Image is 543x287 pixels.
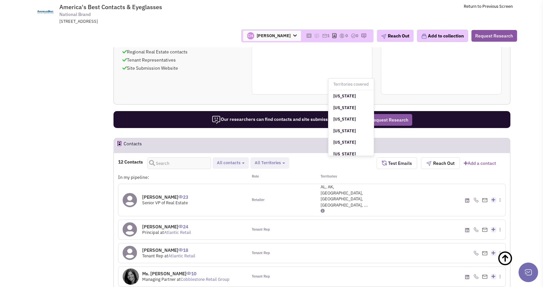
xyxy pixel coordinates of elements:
[333,139,369,145] h4: [US_STATE]
[164,230,191,235] a: Atlantic Retail
[212,115,221,124] img: icon-researcher-20.png
[421,157,460,169] button: Reach Out
[142,277,176,282] span: Managing Partner
[482,251,488,255] img: Email%20Icon.png
[142,253,195,259] span: Tenant Rep at
[333,128,369,134] h4: [US_STATE]
[160,230,191,235] span: at
[243,31,301,41] span: [PERSON_NAME]
[142,271,230,277] h4: Ms. [PERSON_NAME]
[482,275,488,279] img: Email%20Icon.png
[59,3,162,11] span: America's Best Contacts & Eyeglasses
[142,224,191,230] h4: [PERSON_NAME]
[253,160,287,166] button: All Territories
[142,230,159,235] span: Principal
[314,33,319,38] img: icon-note.png
[252,227,270,232] span: Tenant Rep
[177,277,230,282] span: at
[30,4,60,20] img: www.americasbest.com
[464,160,496,166] a: Add a contact
[178,248,183,251] img: icon-UserInteraction.png
[482,198,488,202] img: Email%20Icon.png
[474,197,479,203] img: icon-phone.png
[474,274,479,279] img: icon-phone.png
[142,194,188,200] h4: [PERSON_NAME]
[252,251,270,256] span: Tenant Rep
[59,19,230,25] div: [STREET_ADDRESS]
[59,11,91,18] span: National Brand
[329,79,373,90] h3: Territories covered
[339,33,344,38] img: icon-dealamount.png
[471,30,517,42] button: Request Research
[377,157,417,169] button: Test Emails
[387,160,412,166] span: Test Emails
[417,30,468,42] button: Add to collection
[377,30,414,42] button: Reach Out
[333,93,369,99] h4: [US_STATE]
[178,225,183,228] img: icon-UserInteraction.png
[215,160,247,166] button: All contacts
[252,197,264,203] span: Retailer
[118,174,247,180] div: In my pipeline:
[321,184,368,208] span: AL, AK, [GEOGRAPHIC_DATA], [GEOGRAPHIC_DATA], [GEOGRAPHIC_DATA], ...
[255,160,281,165] span: All Territories
[252,274,270,279] span: Tenant Rep
[142,247,195,253] h4: [PERSON_NAME]
[247,32,254,39] img: kcP6dnMC3UaeMqgAzfdhLA.png
[333,151,369,157] h4: [US_STATE]
[421,33,427,39] img: icon-collection-lavender.png
[327,33,330,38] span: 1
[123,268,139,285] img: 8rY7waP6tkqsbAl2BvSXsQ.jpg
[474,227,479,232] img: icon-phone.png
[381,34,386,39] img: plane.png
[187,266,196,277] span: 10
[333,105,369,110] h4: [US_STATE]
[122,57,243,63] p: Tenant Representatives
[122,49,243,55] p: Regional Real Estate contacts
[367,114,412,126] button: Request Research
[248,174,312,180] div: Role
[147,157,211,169] input: Search
[178,189,188,200] span: 23
[361,33,366,38] img: research-icon.png
[356,33,358,38] span: 0
[345,33,348,38] span: 0
[212,116,364,122] span: Our researchers can find contacts and site submission requirements
[187,272,191,275] img: icon-UserInteraction.png
[426,161,431,166] img: plane.png
[322,33,327,38] img: icon-email-active-16.png
[351,33,356,38] img: TaskCount.png
[333,116,369,122] h4: [US_STATE]
[124,138,142,152] h2: Contacts
[122,65,243,71] p: Site Submission Website
[181,277,230,282] a: Cobblestone Retail Group
[168,253,195,259] a: Atlantic Retail
[497,244,530,286] a: Back To Top
[482,228,488,232] img: Email%20Icon.png
[464,4,513,9] a: Return to Previous Screen
[217,160,240,165] span: All contacts
[178,242,188,253] span: 18
[142,200,188,206] span: Senior VP of Real Estate
[118,159,143,165] h4: 12 Contacts
[312,174,377,180] div: Territories
[474,251,479,256] img: icon-phone.png
[178,195,183,198] img: icon-UserInteraction.png
[178,219,188,230] span: 24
